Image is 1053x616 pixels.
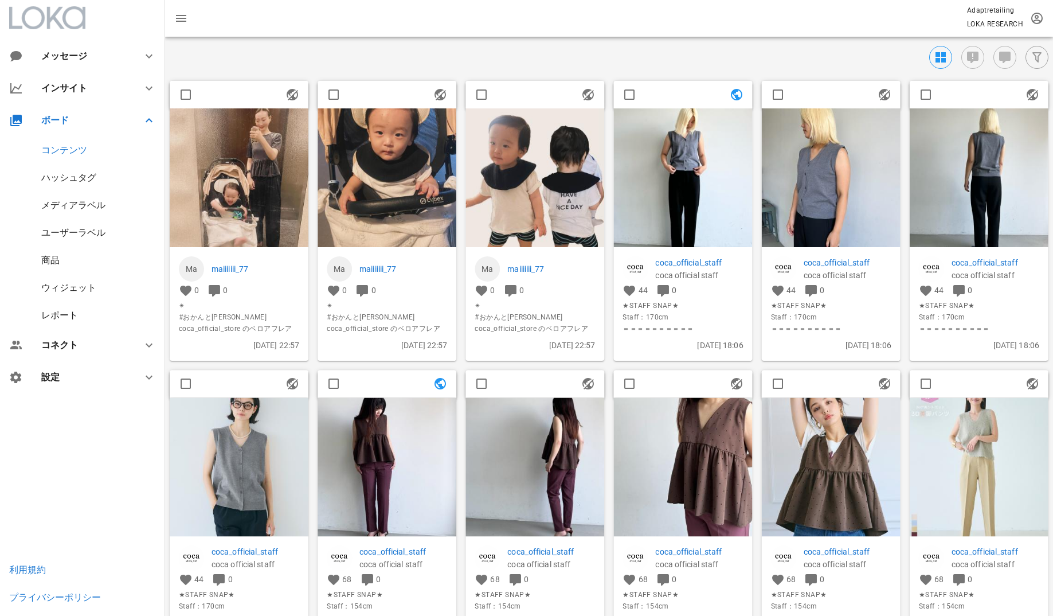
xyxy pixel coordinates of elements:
[359,263,447,275] a: maiiiiiii_77
[41,255,60,266] a: 商品
[968,286,972,295] span: 0
[212,559,299,571] p: coca official staff
[762,397,901,536] img: 1480067539442097_18070774523132517_2778864165107570330_n.jpg
[762,108,901,247] img: 1480060539514483_18070774637132517_442314857094483657_n.jpg
[771,590,891,601] span: ★STAFF SNAP★
[41,200,105,210] a: メディアラベル
[41,282,96,293] a: ウィジェット
[804,269,891,282] p: coca official staff
[507,559,595,571] p: coca official staff
[327,590,447,601] span: ★STAFF SNAP★
[771,323,891,334] span: ＝＝＝＝＝＝＝＝＝＝
[475,323,595,346] span: coca_official_store のベロアフレアトップス が
[524,575,529,584] span: 0
[655,256,743,269] a: coca_official_staff
[623,546,648,571] img: coca_official_staff
[170,108,308,247] img: 1480253541492869_18479402680075506_8211719671784419323_n.jpg
[179,339,299,352] p: [DATE] 22:57
[519,286,524,295] span: 0
[919,323,1039,334] span: ＝＝＝＝＝＝＝＝＝＝
[41,115,128,126] div: ボード
[9,564,46,575] a: 利用規約
[655,559,743,571] p: coca official staff
[342,575,351,584] span: 68
[359,546,447,559] a: coca_official_staff
[771,300,891,311] span: ★STAFF SNAP★
[623,601,743,613] span: Staff：154cm
[41,172,96,183] a: ハッシュタグ
[623,323,743,334] span: ＝＝＝＝＝＝＝＝＝＝
[967,5,1023,16] p: Adaptretailing
[952,559,1039,571] p: coca official staff
[952,269,1039,282] p: coca official staff
[771,601,891,613] span: Staff：154cm
[179,311,299,323] span: #おかんと[PERSON_NAME]
[934,575,944,584] span: 68
[371,286,376,295] span: 0
[41,310,78,321] a: レポート
[475,256,500,282] a: Ma
[786,286,796,295] span: 44
[919,256,944,282] img: coca_official_staff
[475,311,595,323] span: #おかんと[PERSON_NAME]
[655,546,743,559] a: coca_official_staff
[228,575,233,584] span: 0
[655,269,743,282] p: coca official staff
[179,256,204,282] a: Ma
[327,601,447,613] span: Staff：154cm
[952,546,1039,559] a: coca_official_staff
[327,300,447,311] span: ✴︎
[919,311,1039,323] span: Staff：170cm
[179,590,299,601] span: ★STAFF SNAP★
[41,372,128,383] div: 設定
[179,546,204,571] img: coca_official_staff
[804,256,891,269] a: coca_official_staff
[179,300,299,311] span: ✴︎
[41,50,124,61] div: メッセージ
[623,339,743,352] p: [DATE] 18:06
[967,18,1023,30] p: LOKA RESEARCH
[507,546,595,559] a: coca_official_staff
[771,546,796,571] img: coca_official_staff
[327,323,447,346] span: coca_official_store のベロアフレアトップス が
[170,397,308,536] img: 1480062539962721_18070774646132517_2967896350331353735_n.jpg
[41,145,87,155] a: コンテンツ
[194,286,199,295] span: 0
[179,323,299,346] span: coca_official_store のベロアフレアトップス が
[41,340,128,350] div: コネクト
[820,286,824,295] span: 0
[910,108,1048,247] img: 1480061541063968_18070774634132517_4292064752360068920_n.jpg
[359,559,447,571] p: coca official staff
[475,546,500,571] img: coca_official_staff
[623,256,648,282] img: coca_official_staff
[9,592,101,603] a: プライバシーポリシー
[672,286,676,295] span: 0
[318,108,456,247] img: 1480254541081493_18479402689075506_2599757282320578153_n.jpg
[342,286,347,295] span: 0
[507,263,595,275] p: maiiiiiii_77
[475,339,595,352] p: [DATE] 22:57
[212,263,299,275] a: maiiiiiii_77
[771,339,891,352] p: [DATE] 18:06
[919,546,944,571] img: coca_official_staff
[327,256,352,282] a: Ma
[919,601,1039,613] span: Staff：154cm
[475,590,595,601] span: ★STAFF SNAP★
[41,227,105,238] a: ユーザーラベル
[490,286,495,295] span: 0
[952,256,1039,269] a: coca_official_staff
